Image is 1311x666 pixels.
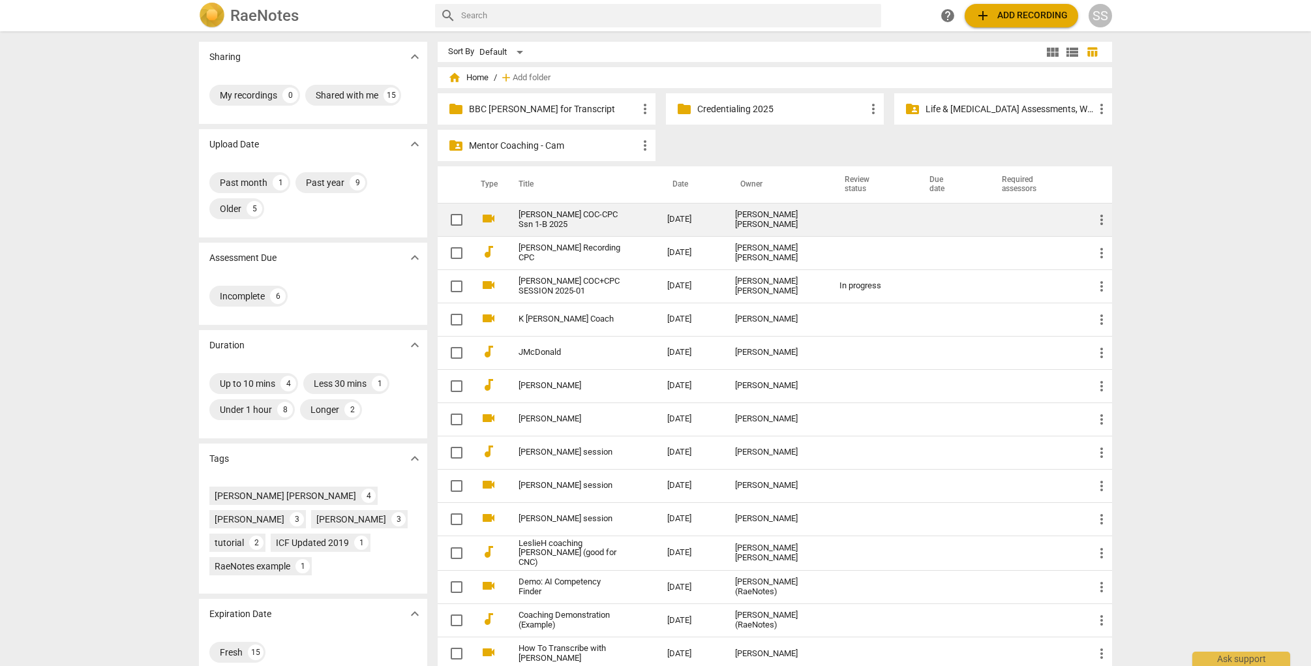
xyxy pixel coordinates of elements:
[965,4,1078,27] button: Upload
[657,436,725,469] td: [DATE]
[657,369,725,402] td: [DATE]
[215,489,356,502] div: [PERSON_NAME] [PERSON_NAME]
[519,210,620,230] a: [PERSON_NAME] COC-CPC Ssn 1-B 2025
[1094,445,1109,461] span: more_vert
[481,244,496,260] span: audiotrack
[1094,279,1109,294] span: more_vert
[735,210,819,230] div: [PERSON_NAME] [PERSON_NAME]
[519,314,620,324] a: K [PERSON_NAME] Coach
[407,606,423,622] span: expand_more
[657,604,725,637] td: [DATE]
[735,381,819,391] div: [PERSON_NAME]
[209,607,271,621] p: Expiration Date
[1094,312,1109,327] span: more_vert
[209,339,245,352] p: Duration
[1094,511,1109,527] span: more_vert
[220,89,277,102] div: My recordings
[735,447,819,457] div: [PERSON_NAME]
[248,644,264,660] div: 15
[277,402,293,417] div: 8
[519,348,620,357] a: JMcDonald
[481,310,496,326] span: videocam
[290,512,304,526] div: 3
[230,7,299,25] h2: RaeNotes
[940,8,956,23] span: help
[270,288,286,304] div: 6
[310,403,339,416] div: Longer
[405,335,425,355] button: Show more
[519,381,620,391] a: [PERSON_NAME]
[1094,378,1109,394] span: more_vert
[407,136,423,152] span: expand_more
[481,344,496,359] span: audiotrack
[1094,212,1109,228] span: more_vert
[344,402,360,417] div: 2
[1089,4,1112,27] button: SS
[1064,44,1080,60] span: view_list
[657,166,725,203] th: Date
[1094,579,1109,595] span: more_vert
[391,512,406,526] div: 3
[405,134,425,154] button: Show more
[1094,345,1109,361] span: more_vert
[1062,42,1082,62] button: List view
[407,337,423,353] span: expand_more
[407,250,423,265] span: expand_more
[469,139,637,153] p: Mentor Coaching - Cam
[657,536,725,571] td: [DATE]
[657,303,725,336] td: [DATE]
[295,559,310,573] div: 1
[481,644,496,660] span: videocam
[199,3,425,29] a: LogoRaeNotes
[273,175,288,190] div: 1
[519,447,620,457] a: [PERSON_NAME] session
[440,8,456,23] span: search
[519,414,620,424] a: [PERSON_NAME]
[481,211,496,226] span: videocam
[470,166,503,203] th: Type
[735,481,819,491] div: [PERSON_NAME]
[209,138,259,151] p: Upload Date
[215,560,290,573] div: RaeNotes example
[469,102,637,116] p: BBC Jean Demos for Transcript
[1094,478,1109,494] span: more_vert
[220,176,267,189] div: Past month
[519,514,620,524] a: [PERSON_NAME] session
[829,166,914,203] th: Review status
[1082,42,1102,62] button: Table view
[405,47,425,67] button: Show more
[657,571,725,604] td: [DATE]
[735,543,819,563] div: [PERSON_NAME] [PERSON_NAME]
[735,514,819,524] div: [PERSON_NAME]
[209,251,277,265] p: Assessment Due
[519,644,620,663] a: How To Transcribe with [PERSON_NAME]
[839,281,903,291] div: In progress
[1094,412,1109,427] span: more_vert
[986,166,1083,203] th: Required assessors
[481,410,496,426] span: videocam
[1045,44,1061,60] span: view_module
[494,73,497,83] span: /
[481,510,496,526] span: videocam
[481,477,496,492] span: videocam
[657,269,725,303] td: [DATE]
[914,166,986,203] th: Due date
[481,377,496,393] span: audiotrack
[519,243,620,263] a: [PERSON_NAME] Recording CPC
[448,47,474,57] div: Sort By
[215,513,284,526] div: [PERSON_NAME]
[905,101,920,117] span: folder_shared
[735,649,819,659] div: [PERSON_NAME]
[350,175,365,190] div: 9
[220,646,243,659] div: Fresh
[481,611,496,627] span: audiotrack
[481,578,496,594] span: videocam
[1192,652,1290,666] div: Ask support
[735,243,819,263] div: [PERSON_NAME] [PERSON_NAME]
[519,611,620,630] a: Coaching Demonstration (Example)
[220,377,275,390] div: Up to 10 mins
[448,101,464,117] span: folder
[503,166,657,203] th: Title
[405,248,425,267] button: Show more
